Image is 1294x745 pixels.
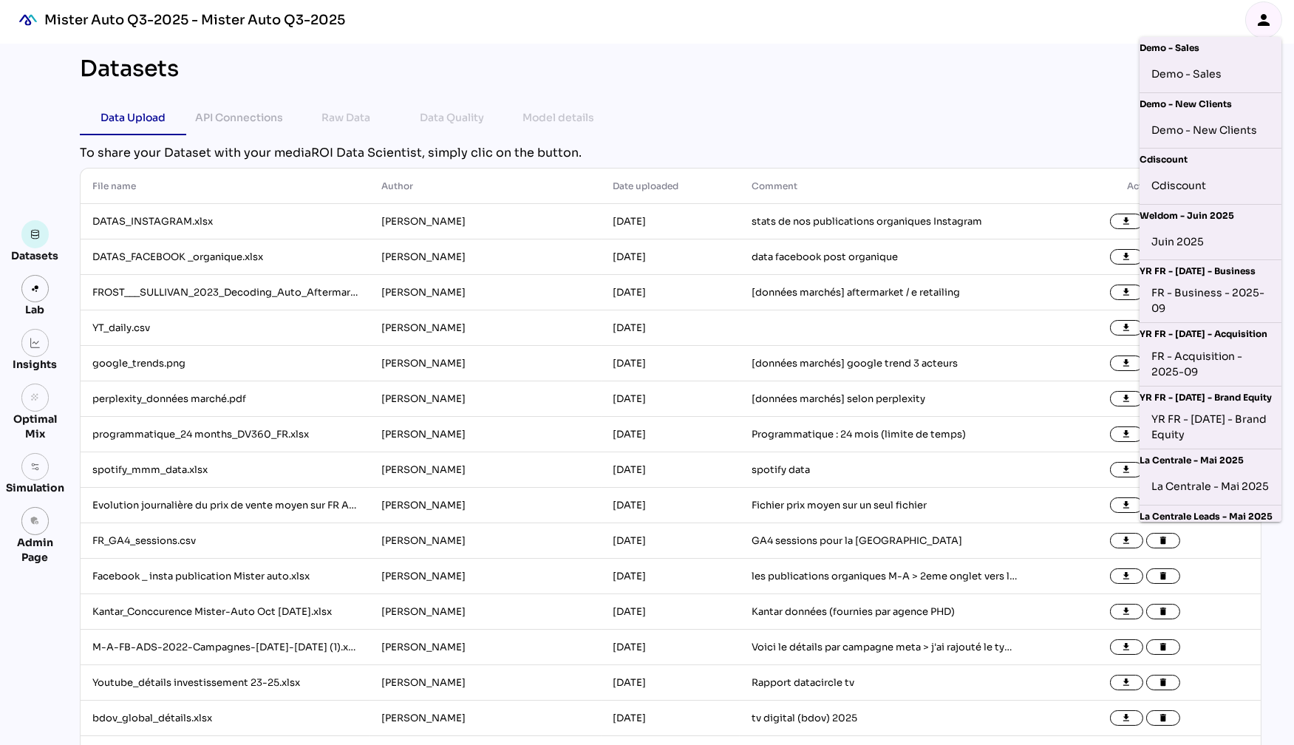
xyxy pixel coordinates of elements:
td: [PERSON_NAME] [370,310,601,346]
div: Cdiscount [1151,174,1270,198]
td: [PERSON_NAME] [370,275,601,310]
div: To share your Dataset with your mediaROI Data Scientist, simply clic on the button. [80,144,1261,162]
td: [PERSON_NAME] [370,630,601,665]
i: file_download [1122,642,1132,653]
div: Datasets [12,248,59,263]
td: [DATE] [602,523,740,559]
td: [DATE] [602,594,740,630]
i: file_download [1122,394,1132,404]
th: Date uploaded [602,169,740,204]
div: Data Upload [101,109,166,126]
i: file_download [1122,217,1132,227]
td: les publications organiques M-A > 2eme onglet vers le spreadsheet car j'ai du bricoler ce fichier... [740,559,1029,594]
td: [PERSON_NAME] [370,559,601,594]
td: Voici le détails par campagne meta > j'ai rajouté le type de campagne en colonne et aussi les dat... [740,630,1029,665]
td: YT_daily.csv [81,310,370,346]
td: Fichier prix moyen sur un seul fichier [740,488,1029,523]
td: spotify_mmm_data.xlsx [81,452,370,488]
i: file_download [1122,288,1132,298]
td: [DATE] [602,204,740,239]
td: bdov_global_détails.xlsx [81,701,370,736]
td: M-A-FB-ADS-2022-Campagnes-[DATE]-[DATE] (1).xlsx [81,630,370,665]
div: YR FR - [DATE] - Brand Equity [1140,387,1281,406]
td: [DATE] [602,239,740,275]
div: Demo - New Clients [1140,93,1281,112]
td: Programmatique : 24 mois (limite de temps) [740,417,1029,452]
img: lab.svg [30,284,41,294]
td: [DATE] [602,346,740,381]
td: Kantar_Conccurence Mister-Auto Oct [DATE].xlsx [81,594,370,630]
td: [DATE] [602,630,740,665]
i: delete [1158,642,1168,653]
i: file_download [1122,678,1132,688]
td: [PERSON_NAME] [370,346,601,381]
td: Kantar données (fournies par agence PHD) [740,594,1029,630]
div: YR FR - [DATE] - Business [1140,260,1281,279]
td: tv digital (bdov) 2025 [740,701,1029,736]
td: [PERSON_NAME] [370,523,601,559]
i: file_download [1122,465,1132,475]
td: programmatique_24 months_DV360_FR.xlsx [81,417,370,452]
div: Raw Data [321,109,370,126]
i: file_download [1122,500,1132,511]
div: La Centrale - Mai 2025 [1140,449,1281,469]
div: FR - Acquisition - 2025-09 [1151,349,1270,380]
td: [DATE] [602,417,740,452]
td: perplexity_données marché.pdf [81,381,370,417]
td: [PERSON_NAME] [370,701,601,736]
img: graph.svg [30,338,41,348]
td: Rapport datacircle tv [740,665,1029,701]
i: file_download [1122,571,1132,582]
td: data facebook post organique [740,239,1029,275]
th: Author [370,169,601,204]
div: mediaROI [12,4,44,36]
div: API Connections [196,109,284,126]
i: delete [1158,607,1168,617]
td: Facebook _ insta publication Mister auto.xlsx [81,559,370,594]
i: file_download [1122,323,1132,333]
i: file_download [1122,358,1132,369]
td: [DATE] [602,559,740,594]
div: Insights [13,357,58,372]
div: YR FR - [DATE] - Acquisition [1140,323,1281,342]
img: settings.svg [30,462,41,472]
td: [données marchés] google trend 3 acteurs [740,346,1029,381]
img: data.svg [30,229,41,239]
i: file_download [1122,607,1132,617]
td: [PERSON_NAME] [370,665,601,701]
div: Admin Page [6,535,64,565]
i: delete [1158,713,1168,724]
div: La Centrale Leads - Mai 2025 [1140,506,1281,525]
td: [PERSON_NAME] [370,381,601,417]
i: file_download [1122,713,1132,724]
td: [DATE] [602,701,740,736]
div: YR FR - [DATE] - Brand Equity [1151,412,1270,443]
th: File name [81,169,370,204]
td: [données marchés] selon perplexity [740,381,1029,417]
td: [DATE] [602,381,740,417]
div: Datasets [80,55,179,82]
div: FR - Business - 2025-09 [1151,285,1270,316]
td: [PERSON_NAME] [370,239,601,275]
i: delete [1158,571,1168,582]
div: Cdiscount [1140,149,1281,168]
td: spotify data [740,452,1029,488]
td: [DATE] [602,488,740,523]
div: Lab [19,302,52,317]
th: Actions [1029,169,1261,204]
div: Model details [523,109,595,126]
td: [PERSON_NAME] [370,452,601,488]
td: [PERSON_NAME] [370,204,601,239]
div: Optimal Mix [6,412,64,441]
div: Juin 2025 [1151,230,1270,254]
i: person [1255,11,1273,29]
div: Demo - Sales [1140,37,1281,56]
td: DATAS_INSTAGRAM.xlsx [81,204,370,239]
i: delete [1158,678,1168,688]
i: admin_panel_settings [30,516,41,526]
td: GA4 sessions pour la [GEOGRAPHIC_DATA] [740,523,1029,559]
td: google_trends.png [81,346,370,381]
td: [DATE] [602,665,740,701]
td: [PERSON_NAME] [370,594,601,630]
